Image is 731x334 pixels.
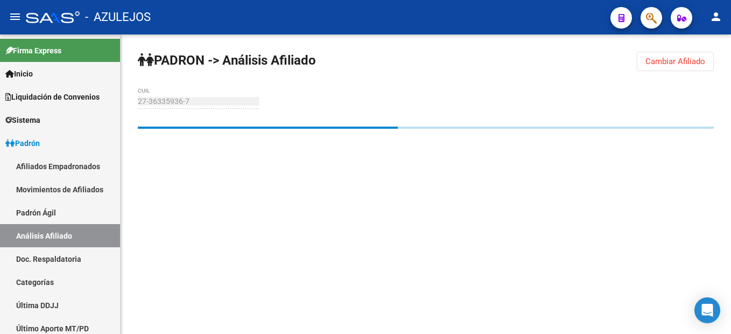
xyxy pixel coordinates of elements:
span: Cambiar Afiliado [645,57,705,66]
button: Cambiar Afiliado [637,52,714,71]
mat-icon: menu [9,10,22,23]
span: Padrón [5,137,40,149]
mat-icon: person [709,10,722,23]
strong: PADRON -> Análisis Afiliado [138,53,316,68]
span: Liquidación de Convenios [5,91,100,103]
span: Firma Express [5,45,61,57]
span: Sistema [5,114,40,126]
div: Open Intercom Messenger [694,297,720,323]
span: Inicio [5,68,33,80]
span: - AZULEJOS [85,5,151,29]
